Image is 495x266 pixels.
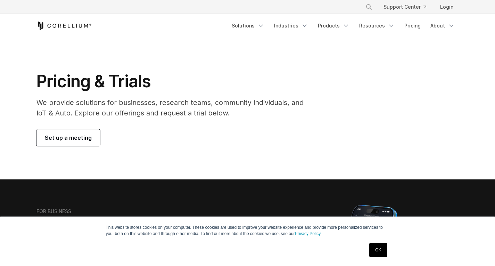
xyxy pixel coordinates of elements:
[435,1,459,13] a: Login
[36,97,313,118] p: We provide solutions for businesses, research teams, community individuals, and IoT & Auto. Explo...
[36,208,71,215] h6: FOR BUSINESS
[314,19,354,32] a: Products
[378,1,432,13] a: Support Center
[363,1,375,13] button: Search
[369,243,387,257] a: OK
[400,19,425,32] a: Pricing
[357,1,459,13] div: Navigation Menu
[426,19,459,32] a: About
[106,224,389,237] p: This website stores cookies on your computer. These cookies are used to improve your website expe...
[36,22,92,30] a: Corellium Home
[270,19,312,32] a: Industries
[228,19,459,32] div: Navigation Menu
[355,19,399,32] a: Resources
[36,129,100,146] a: Set up a meeting
[295,231,322,236] a: Privacy Policy.
[228,19,269,32] a: Solutions
[45,134,92,142] span: Set up a meeting
[36,71,313,92] h1: Pricing & Trials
